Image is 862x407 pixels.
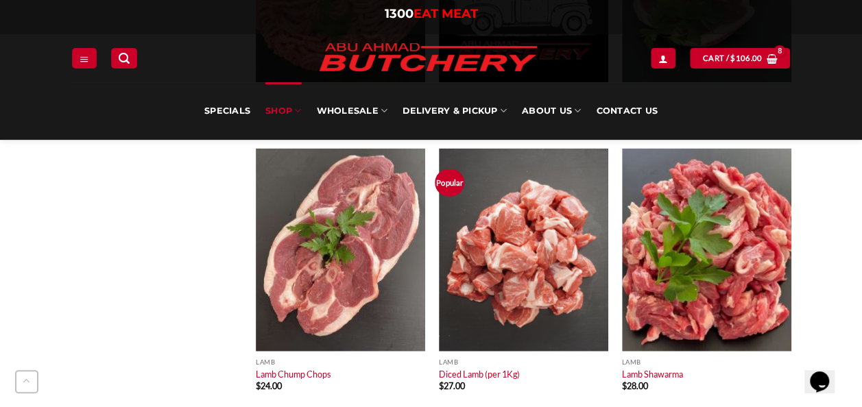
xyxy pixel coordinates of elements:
[622,380,648,391] bdi: 28.00
[622,149,791,351] img: Lamb Shawarma
[256,380,282,391] bdi: 24.00
[256,380,261,391] span: $
[439,358,608,366] p: Lamb
[439,380,465,391] bdi: 27.00
[15,370,38,393] button: Go to top
[385,6,478,21] a: 1300EAT MEAT
[265,82,301,140] a: SHOP
[622,380,627,391] span: $
[730,53,762,62] bdi: 106.00
[256,358,425,366] p: Lamb
[690,48,790,68] a: View cart
[622,358,791,366] p: Lamb
[111,48,137,68] a: Search
[403,82,507,140] a: Delivery & Pickup
[72,48,97,68] a: Menu
[596,82,658,140] a: Contact Us
[439,369,520,380] a: Diced Lamb (per 1Kg)
[308,34,548,82] img: Abu Ahmad Butchery
[522,82,581,140] a: About Us
[316,82,387,140] a: Wholesale
[804,352,848,393] iframe: chat widget
[385,6,414,21] span: 1300
[651,48,675,68] a: Login
[703,52,763,64] span: Cart /
[414,6,478,21] span: EAT MEAT
[256,149,425,351] img: Lamb-Chump-Chops
[439,380,444,391] span: $
[439,149,608,351] img: Diced Lamb (per 1Kg)
[622,369,683,380] a: Lamb Shawarma
[256,369,331,380] a: Lamb Chump Chops
[204,82,250,140] a: Specials
[730,52,735,64] span: $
